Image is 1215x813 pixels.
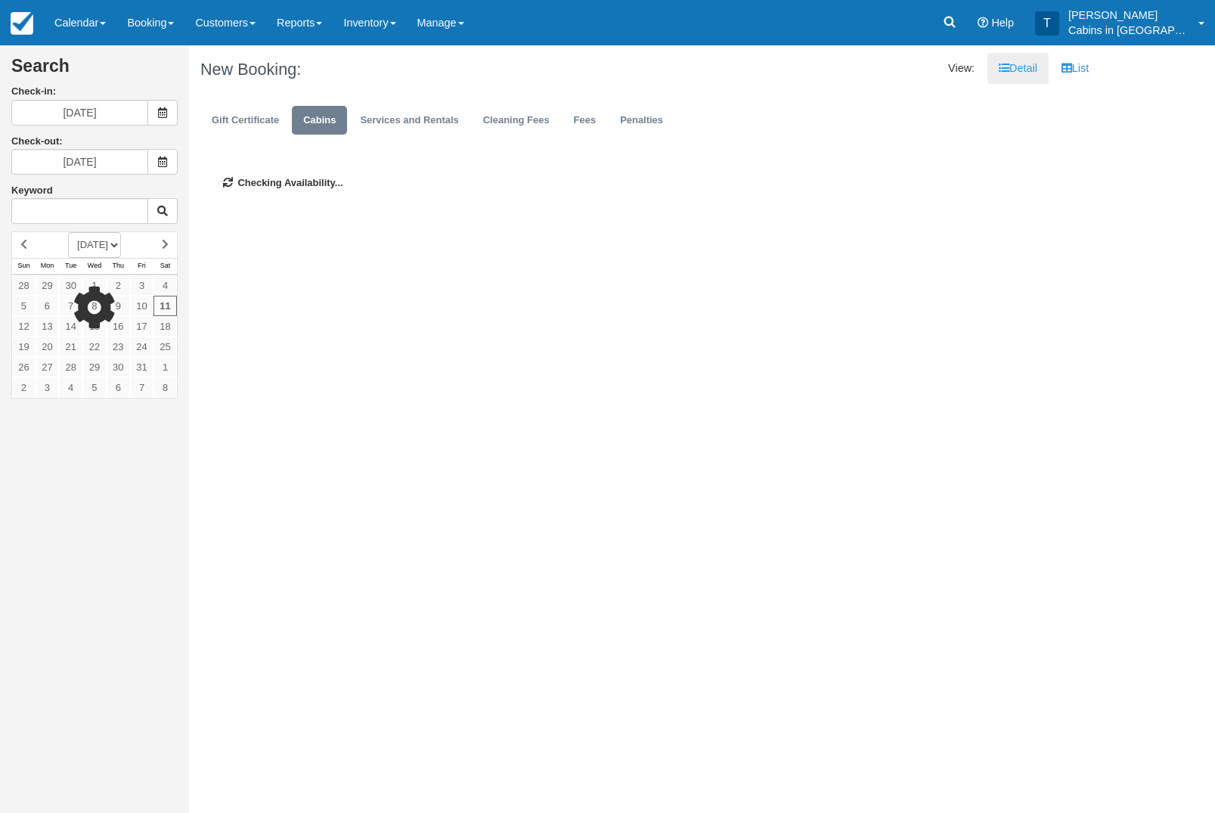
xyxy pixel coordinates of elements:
li: View: [937,53,986,84]
div: Checking Availability... [200,154,1089,213]
a: 11 [153,296,177,316]
label: Check-out: [11,135,63,147]
span: Help [991,17,1014,29]
a: List [1050,53,1100,84]
p: Cabins in [GEOGRAPHIC_DATA] [1068,23,1189,38]
img: checkfront-main-nav-mini-logo.png [11,12,33,35]
h2: Search [11,57,178,85]
i: Help [978,17,988,28]
a: Detail [987,53,1049,84]
a: Cleaning Fees [472,106,561,135]
label: Check-in: [11,85,178,99]
h1: New Booking: [200,61,634,79]
div: T [1035,11,1059,36]
p: [PERSON_NAME] [1068,8,1189,23]
a: Fees [563,106,608,135]
a: Services and Rentals [349,106,470,135]
a: Gift Certificate [200,106,290,135]
button: Keyword Search [147,198,178,224]
a: Cabins [292,106,347,135]
a: Penalties [609,106,674,135]
label: Keyword [11,185,53,196]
